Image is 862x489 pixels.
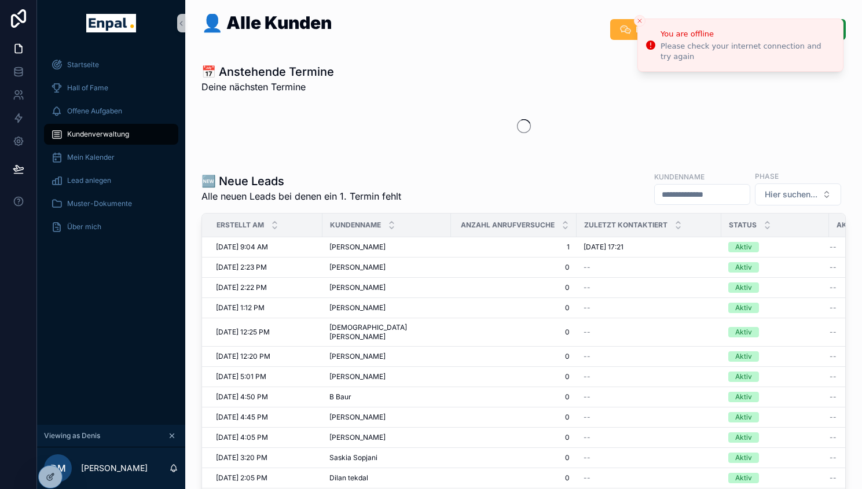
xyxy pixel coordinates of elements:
span: -- [584,372,590,381]
a: B Baur [329,392,444,402]
a: -- [584,283,714,292]
span: 0 [458,372,570,381]
a: [PERSON_NAME] [329,433,444,442]
a: [DATE] 2:22 PM [216,283,316,292]
h1: 👤 Alle Kunden [201,14,332,31]
a: Aktiv [728,327,822,337]
span: [PERSON_NAME] [329,242,386,252]
span: [DEMOGRAPHIC_DATA][PERSON_NAME] [329,323,444,341]
a: 0 [458,413,570,422]
span: [DATE] 4:50 PM [216,392,268,402]
span: [PERSON_NAME] [329,413,386,422]
a: [PERSON_NAME] [329,352,444,361]
span: Kundenverwaltung [67,130,129,139]
span: Saskia Sopjani [329,453,377,462]
a: Aktiv [728,372,822,382]
span: Anzahl Anrufversuche [461,220,555,230]
div: Aktiv [735,351,752,362]
a: [PERSON_NAME] [329,372,444,381]
div: scrollable content [37,46,185,252]
span: Deine nächsten Termine [201,80,334,94]
a: Hall of Fame [44,78,178,98]
span: -- [830,242,837,252]
span: Muster-Dokumente [67,199,132,208]
span: [DATE] 17:21 [584,242,623,252]
a: -- [584,413,714,422]
span: Startseite [67,60,99,69]
h1: 📅 Anstehende Termine [201,64,334,80]
span: Hier suchen... [765,189,817,200]
span: Viewing as Denis [44,431,100,440]
span: [DATE] 12:20 PM [216,352,270,361]
span: [PERSON_NAME] [329,283,386,292]
span: -- [584,413,590,422]
span: Erstellt Am [217,220,264,230]
a: [DATE] 2:05 PM [216,473,316,483]
a: [DATE] 3:20 PM [216,453,316,462]
a: Dilan tekdal [329,473,444,483]
a: [DATE] 12:20 PM [216,352,316,361]
p: [PERSON_NAME] [81,462,148,474]
span: -- [830,473,837,483]
button: Close toast [634,15,645,27]
a: [PERSON_NAME] [329,283,444,292]
a: -- [584,328,714,337]
a: Aktiv [728,412,822,422]
span: -- [584,473,590,483]
a: -- [584,433,714,442]
a: [PERSON_NAME] [329,263,444,272]
a: -- [584,372,714,381]
div: Aktiv [735,242,752,252]
span: [PERSON_NAME] [329,433,386,442]
span: Enpal kontaktieren [636,24,707,35]
span: 0 [458,263,570,272]
a: 0 [458,352,570,361]
span: -- [584,433,590,442]
a: Aktiv [728,432,822,443]
button: Enpal kontaktieren [610,19,717,40]
label: Phase [755,171,779,181]
span: [PERSON_NAME] [329,303,386,312]
a: Saskia Sopjani [329,453,444,462]
span: [DATE] 2:22 PM [216,283,267,292]
span: -- [830,433,837,442]
span: -- [830,352,837,361]
span: [DATE] 12:25 PM [216,328,270,337]
span: -- [830,328,837,337]
a: [PERSON_NAME] [329,242,444,252]
div: Aktiv [735,262,752,273]
span: -- [830,453,837,462]
a: 0 [458,392,570,402]
a: Aktiv [728,453,822,463]
a: Startseite [44,54,178,75]
span: [DATE] 4:45 PM [216,413,268,422]
span: [DATE] 2:23 PM [216,263,267,272]
span: Kundenname [330,220,381,230]
a: [DATE] 9:04 AM [216,242,316,252]
div: Aktiv [735,327,752,337]
span: Über mich [67,222,101,231]
span: -- [584,283,590,292]
span: -- [830,283,837,292]
a: -- [584,392,714,402]
span: -- [584,352,590,361]
a: [PERSON_NAME] [329,413,444,422]
a: [DATE] 12:25 PM [216,328,316,337]
span: Hall of Fame [67,83,108,93]
a: Muster-Dokumente [44,193,178,214]
span: Lead anlegen [67,176,111,185]
a: 0 [458,328,570,337]
span: Dilan tekdal [329,473,368,483]
a: [DATE] 4:50 PM [216,392,316,402]
img: App logo [86,14,135,32]
span: Alle neuen Leads bei denen ein 1. Termin fehlt [201,189,401,203]
span: B Baur [329,392,351,402]
span: -- [584,328,590,337]
span: [DATE] 4:05 PM [216,433,268,442]
a: 0 [458,283,570,292]
a: 1 [458,242,570,252]
span: Offene Aufgaben [67,106,122,116]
